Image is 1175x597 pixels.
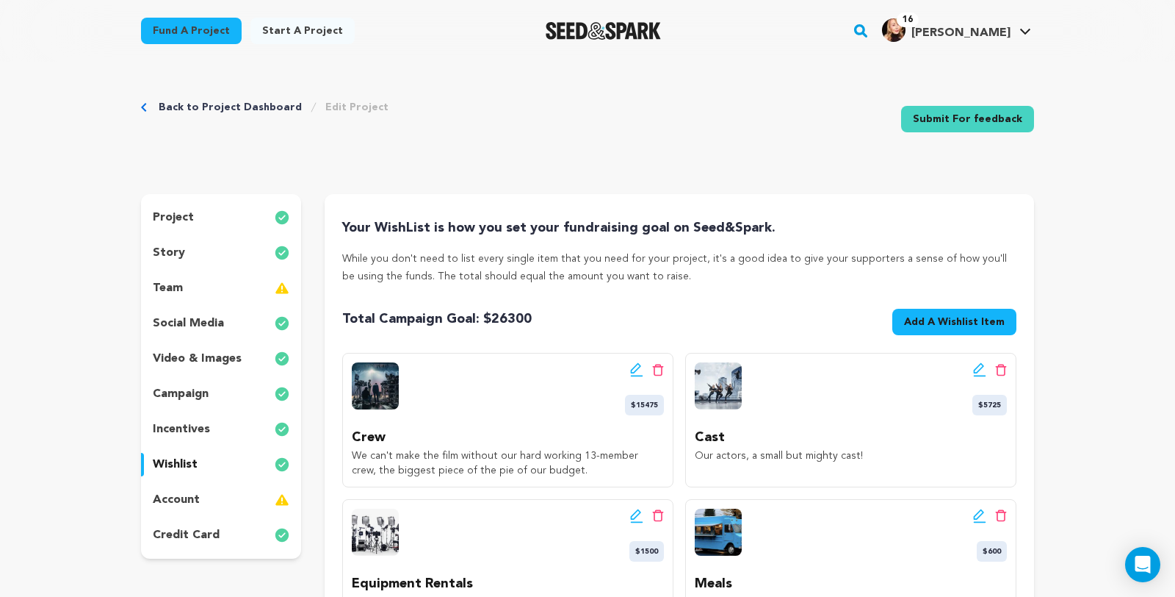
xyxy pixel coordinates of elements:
button: campaign [141,382,301,406]
button: video & images [141,347,301,371]
span: $1500 [629,541,664,562]
p: Cast [695,427,1007,448]
img: wishlist [352,362,399,410]
p: Crew [352,427,664,448]
a: Fund a project [141,18,242,44]
button: credit card [141,523,301,547]
button: social media [141,312,301,335]
div: Julia C.'s Profile [882,18,1010,42]
p: credit card [153,526,220,544]
span: $600 [977,541,1007,562]
a: Edit Project [325,100,388,115]
span: $5725 [972,395,1007,415]
h4: Your WishList is how you set your fundraising goal on Seed&Spark. [342,218,1016,238]
span: Add A Wishlist Item [904,315,1005,329]
p: account [153,491,200,509]
span: Julia C.'s Profile [879,15,1034,46]
span: [PERSON_NAME] [911,27,1010,39]
img: 9bca477974fd9e9f.jpg [882,18,905,42]
img: check-circle-full.svg [275,209,289,226]
p: campaign [153,385,209,403]
img: Seed&Spark Logo Dark Mode [546,22,661,40]
img: wishlist [352,509,399,556]
img: check-circle-full.svg [275,456,289,473]
a: Back to Project Dashboard [159,100,302,115]
p: Equipment Rentals [352,573,664,595]
img: check-circle-full.svg [275,385,289,403]
div: Open Intercom Messenger [1125,547,1160,582]
button: account [141,488,301,512]
button: project [141,206,301,229]
img: check-circle-full.svg [275,421,289,438]
p: Meals [695,573,1007,595]
img: check-circle-full.svg [275,526,289,544]
a: Submit For feedback [901,106,1034,132]
button: story [141,241,301,265]
img: warning-full.svg [275,279,289,297]
p: incentives [153,421,210,438]
button: team [141,276,301,300]
button: incentives [141,418,301,441]
span: Total Campaign Goal: $ [342,309,532,329]
p: project [153,209,194,226]
p: social media [153,315,224,332]
p: video & images [153,350,242,368]
a: Start a project [250,18,355,44]
p: While you don't need to list every single item that you need for your project, it's a good idea t... [342,250,1016,285]
p: Our actors, a small but mighty cast! [695,448,1007,463]
p: wishlist [153,456,198,473]
img: check-circle-full.svg [275,244,289,262]
p: team [153,279,183,297]
button: wishlist [141,453,301,476]
span: 26300 [491,312,532,326]
a: Julia C.'s Profile [879,15,1034,42]
span: 16 [897,12,919,27]
img: wishlist [695,509,742,556]
img: check-circle-full.svg [275,315,289,332]
a: Seed&Spark Homepage [546,22,661,40]
p: story [153,244,185,262]
button: Add A Wishlist Item [892,309,1016,335]
img: check-circle-full.svg [275,350,289,368]
img: warning-full.svg [275,491,289,509]
img: wishlist [695,362,742,410]
span: $15475 [625,395,664,415]
p: We can't make the film without our hard working 13-member crew, the biggest piece of the pie of o... [352,448,664,478]
div: Breadcrumb [141,100,388,115]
